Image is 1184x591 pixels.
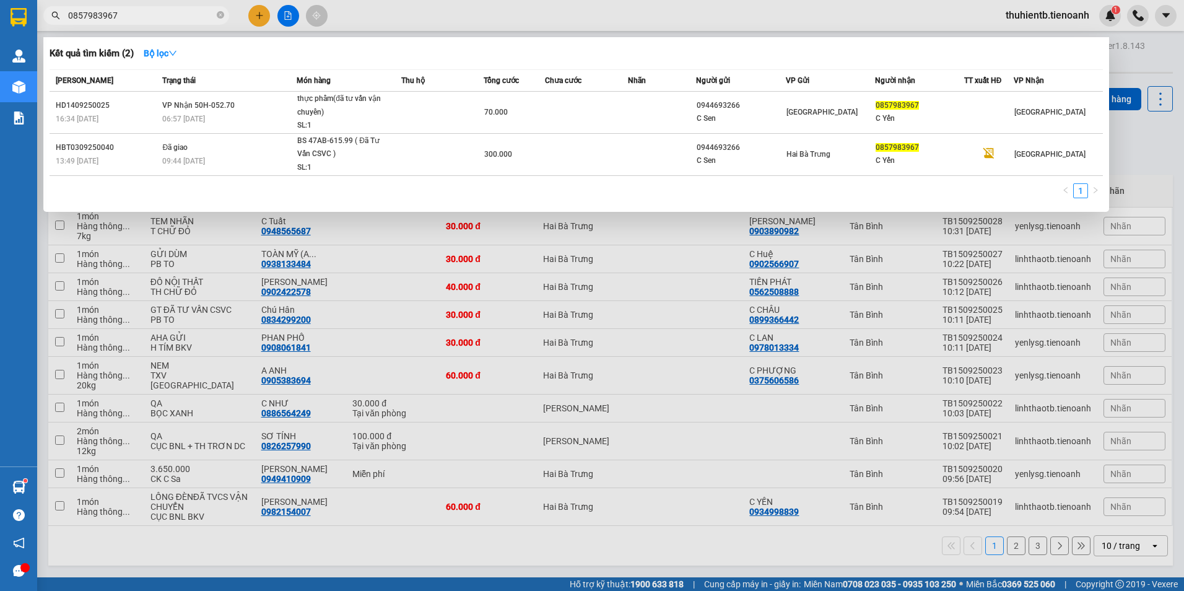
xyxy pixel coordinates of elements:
input: Tìm tên, số ĐT hoặc mã đơn [68,9,214,22]
span: 0857983967 [876,143,919,152]
span: Thu hộ [401,76,425,85]
span: VP Nhận 50H-052.70 [162,101,235,110]
span: Người gửi [696,76,730,85]
button: right [1088,183,1103,198]
img: warehouse-icon [12,50,25,63]
button: Bộ lọcdown [134,43,187,63]
span: [GEOGRAPHIC_DATA] [786,108,858,116]
img: warehouse-icon [12,481,25,494]
img: logo-vxr [11,8,27,27]
span: 300.000 [484,150,512,159]
span: Trạng thái [162,76,196,85]
span: [GEOGRAPHIC_DATA] [1014,108,1086,116]
span: Hai Bà Trưng [786,150,830,159]
span: VP Gửi [786,76,809,85]
span: 16:34 [DATE] [56,115,98,123]
span: right [1092,186,1099,194]
span: search [51,11,60,20]
span: left [1062,186,1069,194]
li: Next Page [1088,183,1103,198]
img: warehouse-icon [12,81,25,94]
div: 0944693266 [697,141,785,154]
h3: Kết quả tìm kiếm ( 2 ) [50,47,134,60]
strong: Bộ lọc [144,48,177,58]
div: 0944693266 [697,99,785,112]
span: [GEOGRAPHIC_DATA] [1014,150,1086,159]
div: C Yến [876,112,964,125]
a: 1 [1074,184,1087,198]
li: Previous Page [1058,183,1073,198]
img: solution-icon [12,112,25,125]
span: question-circle [13,509,25,521]
span: Đã giao [162,143,188,152]
div: SL: 1 [297,119,390,133]
span: TT xuất HĐ [964,76,1002,85]
div: C Sen [697,154,785,167]
li: 1 [1073,183,1088,198]
div: C Yến [876,154,964,167]
span: 0857983967 [876,101,919,110]
div: BS 47AB-615.99 ( Đã Tư Vấn CSVC ) [297,134,390,161]
div: thực phẩm(đã tư vấn vận chuyển) [297,92,390,119]
div: HD1409250025 [56,99,159,112]
div: HBT0309250040 [56,141,159,154]
span: close-circle [217,10,224,22]
div: SL: 1 [297,161,390,175]
span: Tổng cước [484,76,519,85]
span: 06:57 [DATE] [162,115,205,123]
span: Món hàng [297,76,331,85]
sup: 1 [24,479,27,483]
span: close-circle [217,11,224,19]
span: down [168,49,177,58]
span: Người nhận [875,76,915,85]
span: Nhãn [628,76,646,85]
span: VP Nhận [1014,76,1044,85]
span: 09:44 [DATE] [162,157,205,165]
span: Chưa cước [545,76,581,85]
span: message [13,565,25,577]
div: C Sen [697,112,785,125]
span: 13:49 [DATE] [56,157,98,165]
button: left [1058,183,1073,198]
span: [PERSON_NAME] [56,76,113,85]
span: notification [13,537,25,549]
span: 70.000 [484,108,508,116]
